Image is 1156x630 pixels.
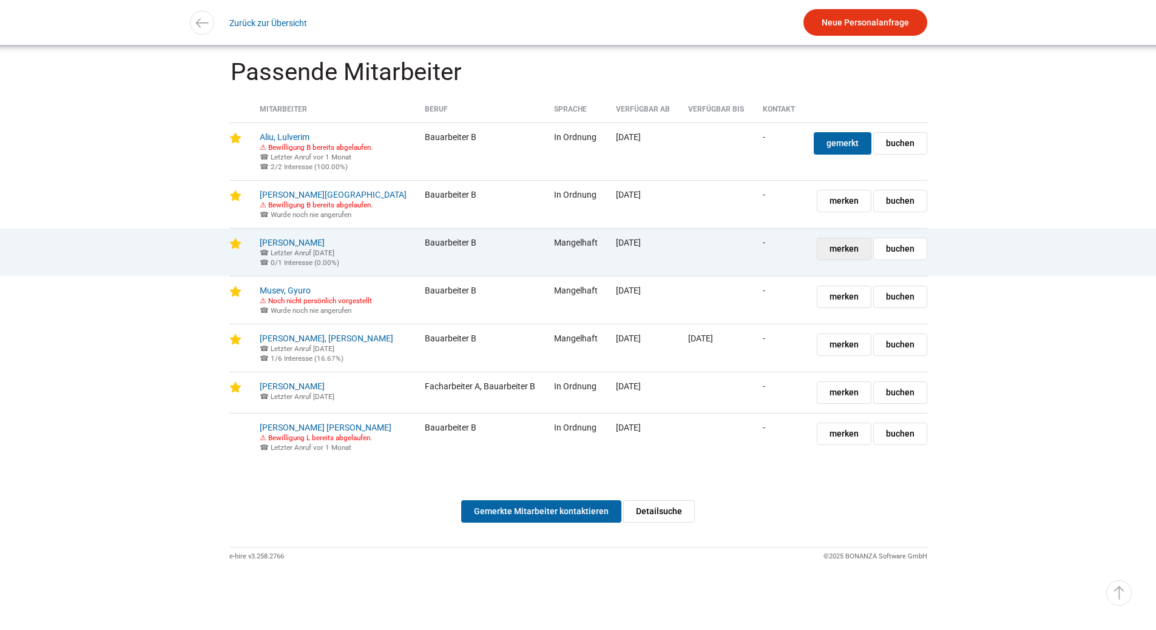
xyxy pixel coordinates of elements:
a: merken [817,286,871,308]
small: ☎ Wurde noch nie angerufen [260,306,351,315]
td: seit mehreren Jahren bei Vonplon im Einsatz. über Dommen Nadig / sobald Sie Arbeit haben geht er ... [251,276,416,324]
legend: Passende Mitarbeiter [229,60,930,99]
a: ▵ Nach oben [1106,580,1132,606]
img: icon-arrow-left.svg [193,14,211,32]
small: ☎ 1/6 Interesse (16.67%) [260,354,343,363]
small: ☎ 2/2 Interesse (100.00%) [260,163,348,171]
th: Beruf [416,105,545,122]
td: [DATE] [607,228,679,276]
span: - [763,333,765,343]
a: buchen [873,190,927,212]
th: Mitarbeiter [251,105,416,122]
small: ⚠ Noch nicht persönlich vorgestellt [260,297,372,305]
img: Star-icon.png [229,286,242,298]
small: ⚠ Bewilligung B bereits abgelaufen. [260,143,373,152]
img: Star-icon.png [229,381,242,394]
td: [DATE] [607,324,679,372]
a: gemerkt [814,132,871,155]
td: [DATE] [607,372,679,413]
img: Star-icon.png [229,238,242,250]
a: Musev, Gyuro [260,286,311,295]
td: [DATE] [607,276,679,324]
span: - [763,286,765,295]
a: merken [817,381,871,404]
td: [DATE] [607,413,679,461]
td: Bauarbeiter B [416,413,545,461]
span: merken [830,334,859,355]
a: merken [817,423,871,445]
th: Verfügbar ab [607,105,679,122]
span: merken [830,382,859,403]
td: Bauarbeiter B [416,276,545,324]
a: [PERSON_NAME] [PERSON_NAME] [260,423,391,432]
img: Star-icon.png [229,333,242,346]
a: Zurück zur Übersicht [229,9,307,36]
a: Neue Personalanfrage [803,9,927,36]
a: buchen [873,286,927,308]
a: buchen [873,423,927,445]
div: ©2025 BONANZA Software GmbH [823,548,927,566]
span: merken [830,190,859,212]
td: In Ordnung [545,372,607,413]
a: buchen [873,132,927,155]
td: Facharbeiter A, Bauarbeiter B [416,372,545,413]
a: merken [817,333,871,356]
small: ☎ Wurde noch nie angerufen [260,210,351,219]
small: ⚠ Bewilligung B bereits abgelaufen. [260,201,373,209]
th: Kontakt [754,105,804,122]
img: Star-icon.png [229,132,242,144]
a: Detailsuche [623,500,695,523]
a: buchen [873,381,927,404]
td: Juli 24 / über Bellini bei Anliker [251,324,416,372]
td: [DATE] [607,122,679,180]
small: 11.08.2025 11:55:17 [260,392,334,401]
a: Gemerkte Mitarbeiter kontaktieren [461,500,621,523]
td: Bauarbeiter B [416,180,545,228]
td: Bauarbeiter B [416,228,545,276]
div: e-hire v3.258.2766 [229,548,284,566]
td: Bauarbeiter B [416,122,545,180]
a: merken [817,190,871,212]
span: merken [830,423,859,444]
th: Verfügbar bis [679,105,753,122]
td: Hat Betreibungen! --> Elsan arbeitet nicht mit Herrn Ralf Koslovzki (Gebr. Mengis AG) zusammen! /... [251,180,416,228]
span: - [763,381,765,391]
span: - [763,132,765,142]
small: 30.06.2025 10:43:18 [260,443,351,452]
span: - [763,238,765,247]
span: merken [830,286,859,307]
a: merken [817,238,871,260]
td: im TB/CHF. Bauarbeiter B lohn im HB/CHF. Bauarbeiter Q lohn / 39.61 Anschlagen von Lasten fehlt!!... [251,372,416,413]
a: [PERSON_NAME] [260,238,325,247]
a: buchen [873,238,927,260]
td: Mangelhaft [545,228,607,276]
td: Mangelhaft [545,324,607,372]
small: 01.07.2025 21:09:14 [260,153,351,161]
a: [PERSON_NAME][GEOGRAPHIC_DATA] [260,190,407,199]
td: Bauarbeiter B [416,324,545,372]
td: ist bei Reinigungsfirma Teilzeit im Einsatz/ war vor Jahren bei uns im Einsatz [251,122,416,180]
span: merken [830,238,859,260]
td: [DATE] [607,180,679,228]
a: [PERSON_NAME] [260,381,325,391]
th: Sprache [545,105,607,122]
small: 11.08.2025 13:56:14 [260,249,334,257]
td: In Ordnung [545,122,607,180]
small: ⚠ Bewilligung L bereits abgelaufen. [260,434,372,442]
small: 11.08.2025 10:54:18 [260,344,334,353]
span: - [763,423,765,432]
td: [DATE] [679,324,753,372]
a: Aliu, Lulverim [260,132,309,142]
small: ☎ 0/1 Interesse (0.00%) [260,258,339,267]
td: In Ordnung [545,180,607,228]
img: Star-icon.png [229,190,242,202]
span: gemerkt [826,133,859,154]
span: - [763,190,765,199]
a: [PERSON_NAME], [PERSON_NAME] [260,333,393,343]
td: In Ordnung [545,413,607,461]
td: Mangelhaft [545,276,607,324]
a: buchen [873,333,927,356]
